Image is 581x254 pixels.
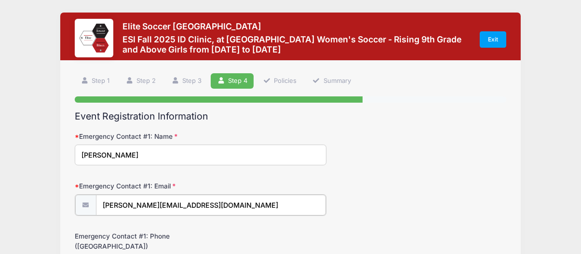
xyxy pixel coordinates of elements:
[480,31,507,48] a: Exit
[122,34,470,54] h3: ESI Fall 2025 ID Clinic, at [GEOGRAPHIC_DATA] Women's Soccer - Rising 9th Grade and Above Girls f...
[211,73,254,89] a: Step 4
[306,73,357,89] a: Summary
[165,73,208,89] a: Step 3
[75,231,219,251] label: Emergency Contact #1: Phone ([GEOGRAPHIC_DATA])
[75,132,219,141] label: Emergency Contact #1: Name
[96,195,326,215] input: email@email.com
[75,181,219,191] label: Emergency Contact #1: Email
[75,73,116,89] a: Step 1
[75,111,507,122] h2: Event Registration Information
[119,73,162,89] a: Step 2
[122,21,470,31] h3: Elite Soccer [GEOGRAPHIC_DATA]
[257,73,303,89] a: Policies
